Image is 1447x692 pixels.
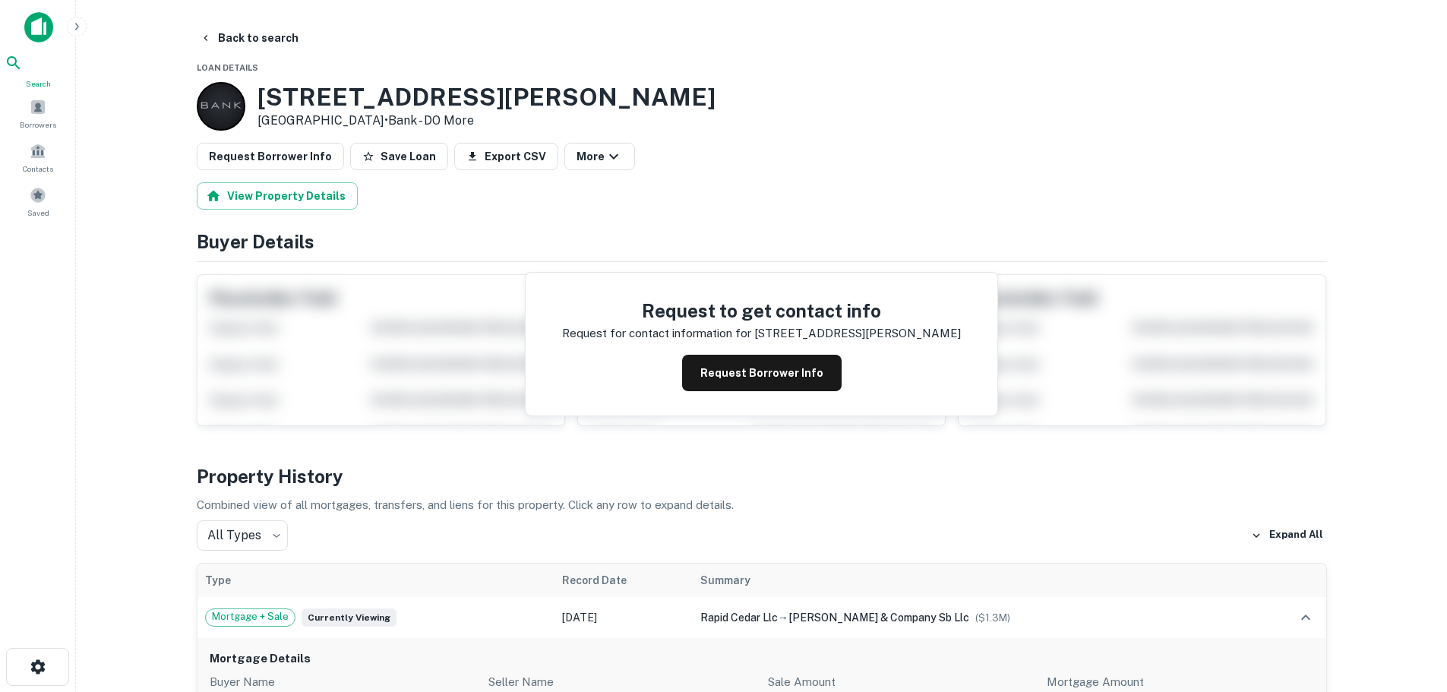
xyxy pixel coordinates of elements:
[197,228,1327,255] h4: Buyer Details
[24,12,53,43] img: capitalize-icon.png
[27,207,49,219] span: Saved
[554,564,693,597] th: Record Date
[210,650,1314,668] h6: Mortgage Details
[562,324,751,343] p: Request for contact information for
[788,611,969,624] span: [PERSON_NAME] & company sb llc
[1047,673,1314,691] p: Mortgage Amount
[693,564,1255,597] th: Summary
[564,143,635,170] button: More
[210,673,477,691] p: Buyer Name
[768,673,1035,691] p: Sale Amount
[562,297,961,324] h4: Request to get contact info
[454,143,558,170] button: Export CSV
[194,24,305,52] button: Back to search
[197,463,1327,490] h4: Property History
[5,181,71,222] a: Saved
[1247,524,1327,547] button: Expand All
[197,564,555,597] th: Type
[197,496,1327,514] p: Combined view of all mortgages, transfers, and liens for this property. Click any row to expand d...
[23,163,53,175] span: Contacts
[5,54,71,90] a: Search
[257,83,716,112] h3: [STREET_ADDRESS][PERSON_NAME]
[206,609,295,624] span: Mortgage + Sale
[197,63,258,72] span: Loan Details
[1293,605,1319,630] button: expand row
[350,143,448,170] button: Save Loan
[682,355,842,391] button: Request Borrower Info
[5,93,71,134] a: Borrowers
[388,113,474,128] a: Bank - DO More
[197,520,288,551] div: All Types
[20,118,56,131] span: Borrowers
[197,182,358,210] button: View Property Details
[754,324,961,343] p: [STREET_ADDRESS][PERSON_NAME]
[1371,522,1447,595] iframe: Chat Widget
[5,77,71,90] span: Search
[302,608,397,627] span: Currently viewing
[5,137,71,178] a: Contacts
[700,609,1247,626] div: →
[197,143,344,170] button: Request Borrower Info
[488,673,756,691] p: Seller Name
[554,597,693,638] td: [DATE]
[975,612,1010,624] span: ($ 1.3M )
[700,611,778,624] span: rapid cedar llc
[257,112,716,130] p: [GEOGRAPHIC_DATA] •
